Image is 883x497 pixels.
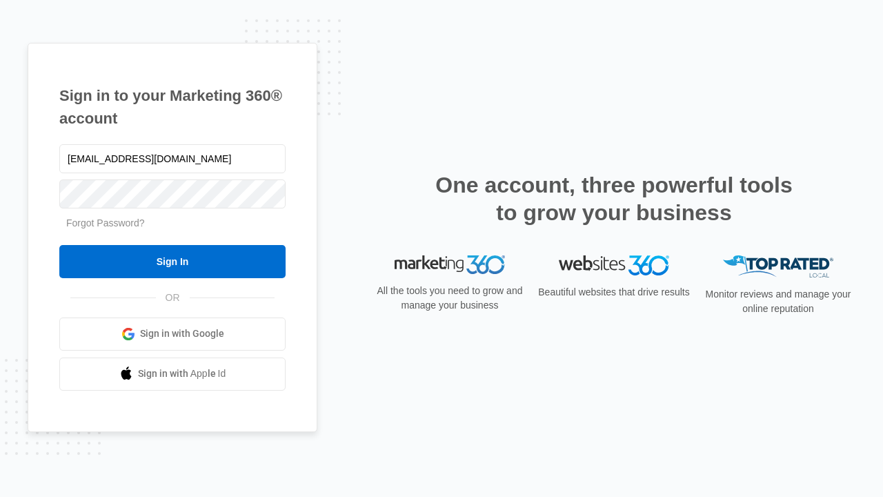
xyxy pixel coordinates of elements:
[140,327,224,341] span: Sign in with Google
[59,318,286,351] a: Sign in with Google
[537,285,691,300] p: Beautiful websites that drive results
[723,255,833,278] img: Top Rated Local
[59,358,286,391] a: Sign in with Apple Id
[138,367,226,381] span: Sign in with Apple Id
[59,144,286,173] input: Email
[156,291,190,305] span: OR
[701,287,855,316] p: Monitor reviews and manage your online reputation
[59,245,286,278] input: Sign In
[431,171,797,226] h2: One account, three powerful tools to grow your business
[395,255,505,275] img: Marketing 360
[559,255,669,275] img: Websites 360
[59,84,286,130] h1: Sign in to your Marketing 360® account
[66,217,145,228] a: Forgot Password?
[373,284,527,313] p: All the tools you need to grow and manage your business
